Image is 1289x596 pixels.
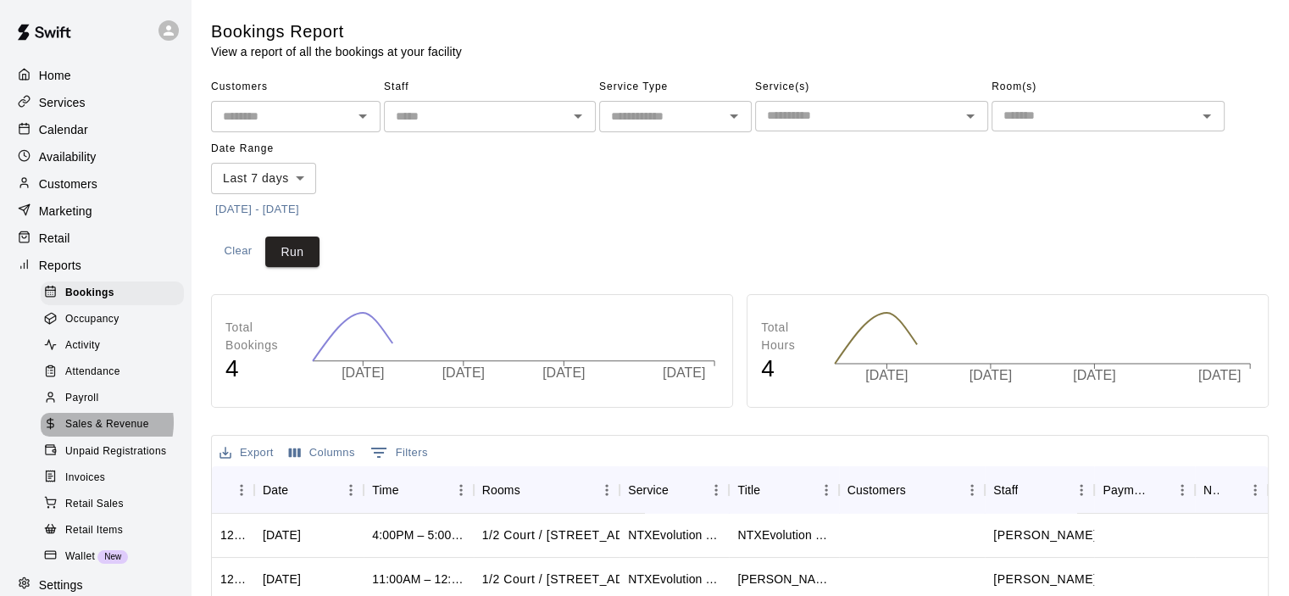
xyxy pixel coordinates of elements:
div: Sales & Revenue [41,413,184,437]
span: Payroll [65,390,98,407]
button: Sort [906,478,930,502]
div: Attendance [41,360,184,384]
div: Notes [1203,466,1219,514]
a: Bookings [41,280,191,306]
button: Sort [760,478,784,502]
button: Open [722,104,746,128]
a: Customers [14,171,177,197]
div: Retail Sales [41,493,184,516]
p: Home [39,67,71,84]
button: Open [1195,104,1219,128]
div: NTXEvolution Private Basketball Lesson [628,571,720,588]
div: 4:00PM – 5:00PM [372,526,464,543]
button: Open [958,104,982,128]
h4: 4 [761,354,817,384]
div: Last 7 days [211,163,316,194]
div: Date [254,466,364,514]
span: Occupancy [65,311,119,328]
div: Notes [1195,466,1268,514]
button: Menu [703,477,729,503]
a: Invoices [41,465,191,491]
span: Customers [211,74,381,101]
button: Sort [1018,478,1042,502]
button: Sort [669,478,692,502]
a: Payroll [41,386,191,412]
button: Menu [1242,477,1268,503]
div: Time [372,466,398,514]
div: 1227415 [220,571,246,588]
div: Bookings [41,281,184,305]
button: Sort [1219,478,1242,502]
button: Sort [220,478,244,502]
div: Service [619,466,729,514]
button: Export [215,440,278,466]
div: Thu, Aug 07, 2025 [263,526,301,543]
a: Calendar [14,117,177,142]
button: Clear [211,237,265,268]
div: Availability [14,144,177,170]
p: Reports [39,257,81,274]
button: Sort [520,478,544,502]
div: Unpaid Registrations [41,440,184,464]
span: Room(s) [992,74,1225,101]
span: Retail Sales [65,496,124,513]
div: 11:00AM – 12:00PM [372,571,464,588]
button: [DATE] - [DATE] [211,197,303,223]
div: NTXEvolution Private Basketball Lesson [737,526,830,543]
span: Bookings [65,285,114,302]
h4: 4 [225,354,295,384]
p: Settings [39,577,83,593]
tspan: [DATE] [865,368,908,382]
button: Menu [1069,477,1094,503]
tspan: [DATE] [542,365,585,380]
button: Show filters [366,439,432,466]
div: Occupancy [41,308,184,331]
a: Reports [14,253,177,278]
p: View a report of all the bookings at your facility [211,43,462,60]
p: Jesse Klein [993,571,1097,588]
button: Menu [338,477,364,503]
tspan: [DATE] [342,365,384,380]
a: Occupancy [41,306,191,332]
a: Attendance [41,359,191,386]
div: Rooms [474,466,619,514]
tspan: [DATE] [1198,368,1241,382]
a: Retail Items [41,517,191,543]
div: Payment [1103,466,1146,514]
button: Menu [959,477,985,503]
div: Payment [1094,466,1195,514]
div: Title [729,466,838,514]
div: Time [364,466,473,514]
button: Run [265,237,319,268]
tspan: [DATE] [442,365,485,380]
p: Total Bookings [225,319,295,354]
a: Marketing [14,198,177,224]
div: Title [737,466,760,514]
p: Jesse Klein [993,526,1097,544]
button: Menu [1170,477,1195,503]
span: Retail Items [65,522,123,539]
div: NTXEvolution Private Basketball Lesson [628,526,720,543]
button: Sort [1146,478,1170,502]
button: Menu [814,477,839,503]
span: Invoices [65,470,105,487]
div: Customers [847,466,906,514]
div: ID [212,466,254,514]
div: Retail Items [41,519,184,543]
button: Menu [594,477,619,503]
button: Select columns [285,440,359,466]
span: Service Type [599,74,752,101]
div: Sun, Aug 10, 2025 [263,571,301,588]
button: Open [566,104,590,128]
tspan: [DATE] [1073,368,1115,382]
button: Menu [448,477,474,503]
a: Sales & Revenue [41,412,191,438]
p: Availability [39,148,97,165]
p: Total Hours [761,319,817,354]
div: Staff [985,466,1094,514]
div: Customers [839,466,985,514]
span: Attendance [65,364,120,381]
